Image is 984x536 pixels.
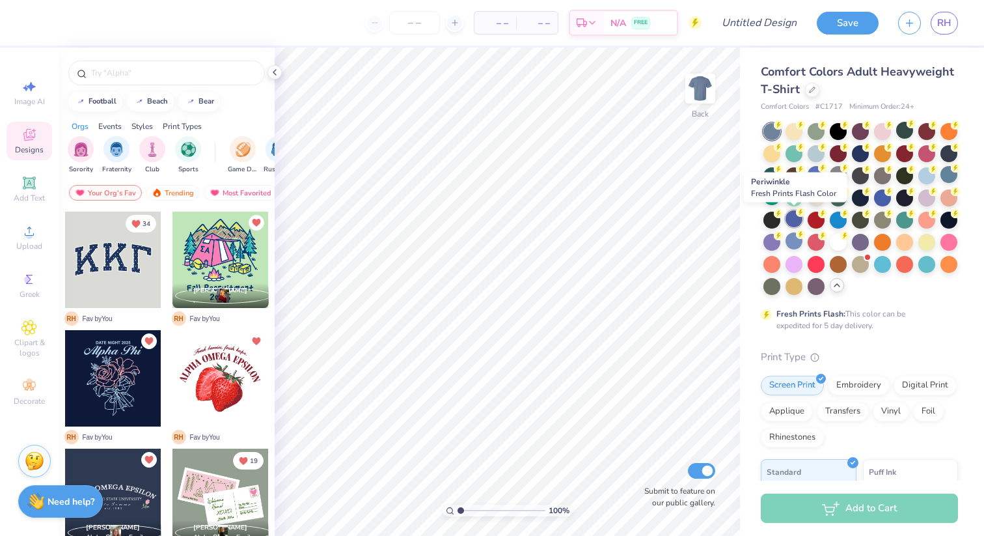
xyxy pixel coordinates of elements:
div: Transfers [817,402,869,421]
img: Back [687,76,713,102]
input: – – [389,11,440,35]
label: Submit to feature on our public gallery. [637,485,715,509]
a: RH [931,12,958,35]
div: Print Types [163,120,202,132]
span: N/A [610,16,626,30]
img: Rush & Bid Image [271,142,286,157]
div: Screen Print [761,376,824,395]
div: filter for Game Day [228,136,258,175]
div: Embroidery [828,376,890,395]
img: Club Image [145,142,159,157]
span: Rush & Bid [264,165,294,175]
span: RH [937,16,951,31]
span: Puff Ink [869,465,896,479]
span: Game Day [228,165,258,175]
div: This color can be expedited for 5 day delivery. [776,308,936,331]
span: 19 [250,458,258,464]
span: Image AI [14,96,45,107]
img: Fraternity Image [109,142,124,157]
span: Fraternity [102,165,131,175]
div: Rhinestones [761,428,824,447]
span: Designs [15,145,44,155]
div: Orgs [72,120,89,132]
button: Unlike [233,452,264,470]
button: filter button [264,136,294,175]
strong: Need help? [48,496,94,508]
button: filter button [102,136,131,175]
span: R H [64,311,79,326]
div: Print Type [761,350,958,365]
img: most_fav.gif [210,188,220,197]
div: Events [98,120,122,132]
button: Unlike [249,215,264,231]
div: Digital Print [894,376,957,395]
span: Fav by You [83,314,113,324]
div: Trending [146,185,200,201]
img: most_fav.gif [75,188,85,197]
div: Most Favorited [204,185,277,201]
div: filter for Rush & Bid [264,136,294,175]
span: Comfort Colors Adult Heavyweight T-Shirt [761,64,954,97]
img: Sports Image [181,142,196,157]
div: Periwinkle [744,173,847,203]
span: Sorority [69,165,93,175]
div: Back [692,108,709,120]
button: filter button [228,136,258,175]
span: Upload [16,241,42,251]
input: Try "Alpha" [90,66,256,79]
span: R H [64,430,79,444]
span: # C1717 [815,102,843,113]
span: 100 % [549,505,569,516]
span: Standard [767,465,801,479]
img: trend_line.gif [185,98,196,106]
span: Clipart & logos [7,337,52,358]
div: Styles [131,120,153,132]
button: filter button [139,136,165,175]
div: Vinyl [873,402,909,421]
button: bear [178,92,220,111]
span: Fav by You [83,432,113,442]
input: Untitled Design [711,10,807,36]
strong: Fresh Prints Flash: [776,309,845,319]
div: Foil [913,402,944,421]
span: R H [172,311,186,326]
div: Your Org's Fav [69,185,142,201]
div: football [89,98,116,105]
span: , [193,296,247,305]
span: Sports [178,165,198,175]
div: filter for Fraternity [102,136,131,175]
button: Unlike [249,333,264,349]
div: filter for Sorority [68,136,94,175]
button: Unlike [141,333,157,349]
button: filter button [68,136,94,175]
span: [PERSON_NAME] [193,286,247,295]
span: R H [172,430,186,444]
span: Fav by You [190,432,220,442]
div: beach [147,98,168,105]
img: Sorority Image [74,142,89,157]
div: filter for Club [139,136,165,175]
span: Greek [20,289,40,300]
span: Decorate [14,396,45,406]
span: 34 [143,221,150,227]
span: [PERSON_NAME] [193,523,247,532]
span: Fav by You [190,314,220,324]
span: Minimum Order: 24 + [849,102,914,113]
div: filter for Sports [175,136,201,175]
span: – – [524,16,550,30]
button: Unlike [126,215,156,233]
span: Add Text [14,193,45,203]
span: – – [482,16,508,30]
button: Save [817,12,879,35]
img: Game Day Image [236,142,251,157]
img: trending.gif [152,188,162,197]
span: FREE [634,18,648,27]
div: bear [198,98,214,105]
button: Unlike [141,452,157,468]
span: Club [145,165,159,175]
button: filter button [175,136,201,175]
img: trend_line.gif [134,98,144,106]
span: [PERSON_NAME] [86,523,140,532]
div: Applique [761,402,813,421]
span: Comfort Colors [761,102,809,113]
